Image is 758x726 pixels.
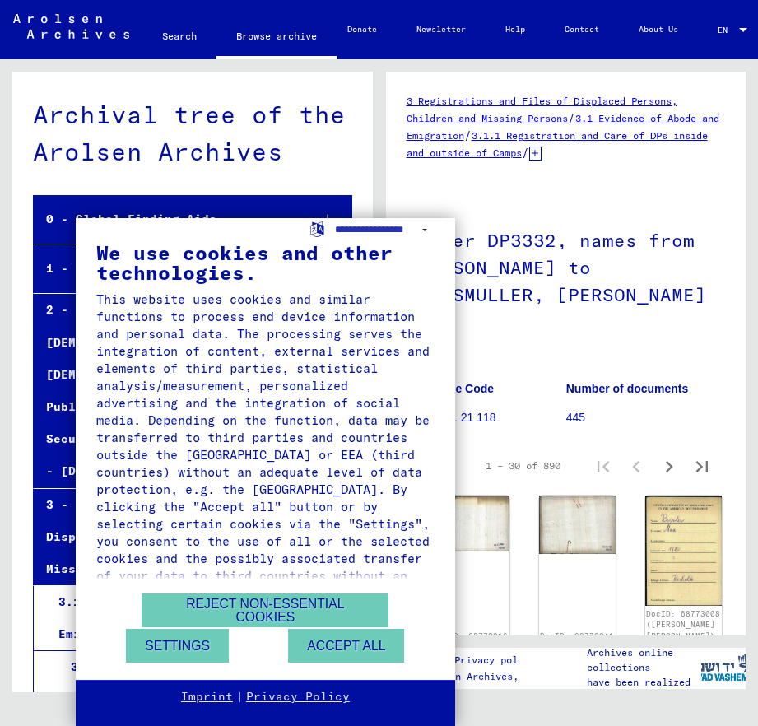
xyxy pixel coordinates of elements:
[96,291,435,602] div: This website uses cookies and similar functions to process end device information and personal da...
[288,629,404,663] button: Accept all
[246,689,350,705] a: Privacy Policy
[126,629,229,663] button: Settings
[142,593,388,627] button: Reject non-essential cookies
[181,689,233,705] a: Imprint
[96,243,435,282] div: We use cookies and other technologies.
